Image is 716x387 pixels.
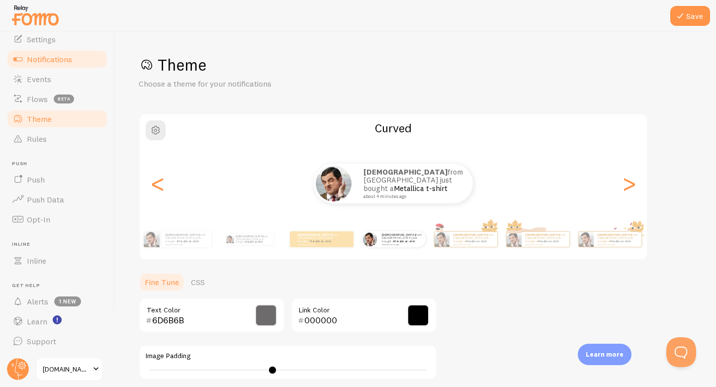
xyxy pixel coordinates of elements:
span: Support [27,336,56,346]
small: about 4 minutes ago [598,243,636,245]
a: [DOMAIN_NAME] [36,357,103,381]
a: Flows beta [6,89,108,109]
img: Fomo [226,235,234,243]
strong: [DEMOGRAPHIC_DATA] [453,233,487,237]
a: Metallica t-shirt [394,239,415,243]
div: Previous slide [152,148,164,219]
span: Rules [27,134,47,144]
span: Events [27,74,51,84]
span: Inline [27,256,46,266]
img: Fomo [144,231,160,247]
span: Flows [27,94,48,104]
p: Learn more [586,350,624,359]
a: Metallica t-shirt [178,239,199,243]
p: from [GEOGRAPHIC_DATA] just bought a [598,233,637,245]
small: about 4 minutes ago [526,243,564,245]
a: Metallica t-shirt [537,239,559,243]
p: from [GEOGRAPHIC_DATA] just bought a [236,234,269,245]
a: Opt-In [6,209,108,229]
p: from [GEOGRAPHIC_DATA] just bought a [166,233,207,245]
p: from [GEOGRAPHIC_DATA] just bought a [298,233,338,245]
img: fomo-relay-logo-orange.svg [10,2,60,28]
span: Learn [27,316,47,326]
strong: [DEMOGRAPHIC_DATA] [236,235,263,238]
span: [DOMAIN_NAME] [43,363,90,375]
a: Push Data [6,190,108,209]
a: Fine Tune [139,272,185,292]
small: about 4 minutes ago [453,243,492,245]
a: Metallica t-shirt [310,239,331,243]
span: Push Data [27,194,64,204]
small: about 4 minutes ago [166,243,206,245]
span: Notifications [27,54,72,64]
a: Inline [6,251,108,271]
img: Fomo [316,166,352,201]
strong: [DEMOGRAPHIC_DATA] [526,233,559,237]
div: Next slide [623,148,635,219]
img: Fomo [506,232,521,247]
strong: [DEMOGRAPHIC_DATA] [382,233,416,237]
a: Metallica t-shirt [610,239,631,243]
a: Metallica t-shirt [246,240,263,243]
p: from [GEOGRAPHIC_DATA] just bought a [453,233,493,245]
span: 1 new [54,296,81,306]
a: Metallica t-shirt [465,239,487,243]
iframe: Help Scout Beacon - Open [666,337,696,367]
span: Theme [27,114,52,124]
p: Choose a theme for your notifications [139,78,377,90]
span: Push [27,175,45,185]
a: Settings [6,29,108,49]
small: about 4 minutes ago [363,194,460,199]
a: Rules [6,129,108,149]
a: Metallica t-shirt [394,184,447,193]
span: Alerts [27,296,48,306]
strong: [DEMOGRAPHIC_DATA] [363,167,447,177]
img: Fomo [362,232,377,246]
h1: Theme [139,55,692,75]
a: Events [6,69,108,89]
span: Settings [27,34,56,44]
svg: <p>Watch New Feature Tutorials!</p> [53,315,62,324]
span: Push [12,161,108,167]
a: CSS [185,272,211,292]
a: Theme [6,109,108,129]
small: about 4 minutes ago [298,243,337,245]
a: Support [6,331,108,351]
a: Push [6,170,108,190]
p: from [GEOGRAPHIC_DATA] just bought a [382,233,422,245]
p: from [GEOGRAPHIC_DATA] just bought a [363,168,463,199]
strong: [DEMOGRAPHIC_DATA] [298,233,332,237]
p: from [GEOGRAPHIC_DATA] just bought a [526,233,565,245]
div: Learn more [578,344,631,365]
span: Get Help [12,283,108,289]
a: Learn [6,311,108,331]
img: Fomo [434,232,449,247]
small: about 4 minutes ago [382,243,421,245]
strong: [DEMOGRAPHIC_DATA] [166,233,199,237]
label: Image Padding [146,352,430,361]
img: Fomo [578,232,593,247]
h2: Curved [140,120,647,136]
a: Alerts 1 new [6,291,108,311]
strong: [DEMOGRAPHIC_DATA] [598,233,631,237]
span: Inline [12,241,108,248]
span: Opt-In [27,214,50,224]
a: Notifications [6,49,108,69]
span: beta [54,95,74,103]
